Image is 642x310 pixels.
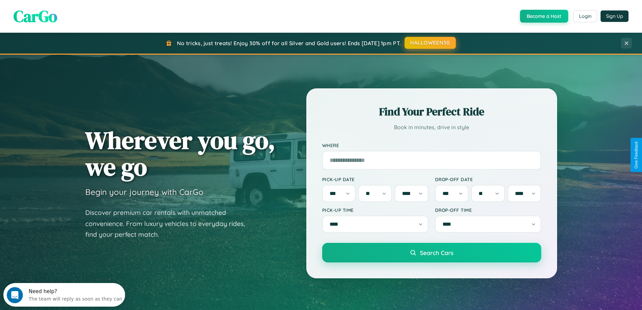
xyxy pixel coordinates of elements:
[435,207,541,213] label: Drop-off Time
[25,6,119,11] div: Need help?
[25,11,119,18] div: The team will reply as soon as they can
[634,141,639,169] div: Give Feedback
[573,10,597,22] button: Login
[3,283,125,307] iframe: Intercom live chat discovery launcher
[3,3,125,21] div: Open Intercom Messenger
[177,40,401,47] span: No tricks, just treats! Enjoy 30% off for all Silver and Gold users! Ends [DATE] 1pm PT.
[405,37,456,49] button: HALLOWEEN30
[322,207,428,213] label: Pick-up Time
[85,187,204,197] h3: Begin your journey with CarGo
[13,5,57,27] span: CarGo
[520,10,568,23] button: Become a Host
[420,249,453,256] span: Search Cars
[435,176,541,182] label: Drop-off Date
[322,122,541,132] p: Book in minutes, drive in style
[85,127,275,180] h1: Wherever you go, we go
[85,207,254,240] p: Discover premium car rentals with unmatched convenience. From luxury vehicles to everyday rides, ...
[322,142,541,148] label: Where
[322,104,541,119] h2: Find Your Perfect Ride
[601,10,629,22] button: Sign Up
[7,287,23,303] iframe: Intercom live chat
[322,243,541,262] button: Search Cars
[322,176,428,182] label: Pick-up Date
